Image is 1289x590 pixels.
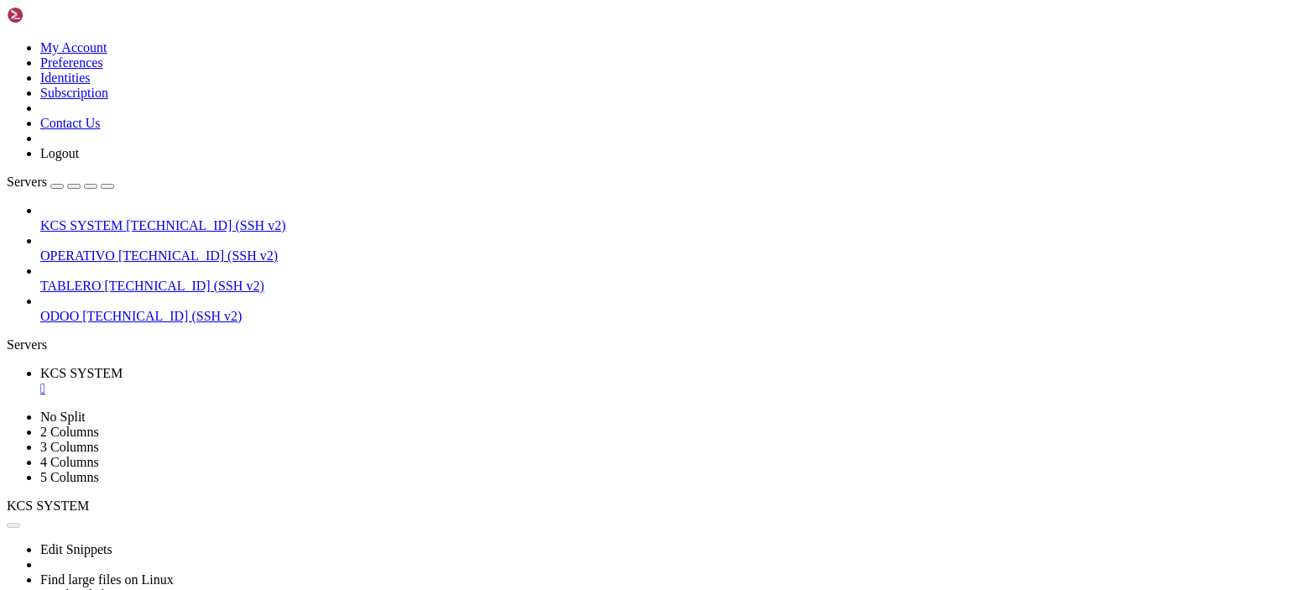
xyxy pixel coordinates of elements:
div: (0, 1) [7,21,13,35]
a: Subscription [40,86,108,100]
a: Contact Us [40,116,101,130]
span: [TECHNICAL_ID] (SSH v2) [105,279,264,293]
span: OPERATIVO [40,248,115,263]
a: 2 Columns [40,425,99,439]
span: [TECHNICAL_ID] (SSH v2) [126,218,285,232]
a: No Split [40,410,86,424]
li: OPERATIVO [TECHNICAL_ID] (SSH v2) [40,233,1282,264]
span: ODOO [40,309,79,323]
li: ODOO [TECHNICAL_ID] (SSH v2) [40,294,1282,324]
a: Logout [40,146,79,160]
a:  [40,381,1282,396]
span: [TECHNICAL_ID] (SSH v2) [82,309,242,323]
a: My Account [40,40,107,55]
x-row: Connecting [TECHNICAL_ID]... [7,7,1070,21]
span: KCS SYSTEM [7,499,89,513]
a: 3 Columns [40,440,99,454]
a: ODOO [TECHNICAL_ID] (SSH v2) [40,309,1282,324]
li: KCS SYSTEM [TECHNICAL_ID] (SSH v2) [40,203,1282,233]
img: Shellngn [7,7,103,23]
a: TABLERO [TECHNICAL_ID] (SSH v2) [40,279,1282,294]
span: KCS SYSTEM [40,218,123,232]
span: KCS SYSTEM [40,366,123,380]
span: Servers [7,175,47,189]
a: 5 Columns [40,470,99,484]
a: Find large files on Linux [40,572,174,587]
span: [TECHNICAL_ID] (SSH v2) [118,248,278,263]
a: OPERATIVO [TECHNICAL_ID] (SSH v2) [40,248,1282,264]
div: Servers [7,337,1282,352]
a: Identities [40,70,91,85]
a: 4 Columns [40,455,99,469]
a: KCS SYSTEM [40,366,1282,396]
a: Servers [7,175,114,189]
a: Preferences [40,55,103,70]
li: TABLERO [TECHNICAL_ID] (SSH v2) [40,264,1282,294]
a: KCS SYSTEM [TECHNICAL_ID] (SSH v2) [40,218,1282,233]
a: Edit Snippets [40,542,112,556]
span: TABLERO [40,279,102,293]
